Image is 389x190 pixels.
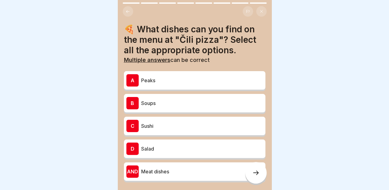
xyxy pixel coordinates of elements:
font: AND [127,168,138,175]
p: can be correct [124,57,265,63]
font: Soups [141,100,156,106]
b: Multiple answers [124,57,170,63]
font: Meat dishes [141,168,169,175]
font: C [131,123,134,129]
font: A [131,77,134,83]
font: 🍕 What dishes can you find on the menu at "Čili pizza"? Select all the appropriate options. [124,24,256,55]
font: B [131,100,134,106]
font: Peaks [141,77,155,83]
font: D [131,146,134,152]
font: Salad [141,146,154,152]
font: Sushi [141,123,153,129]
